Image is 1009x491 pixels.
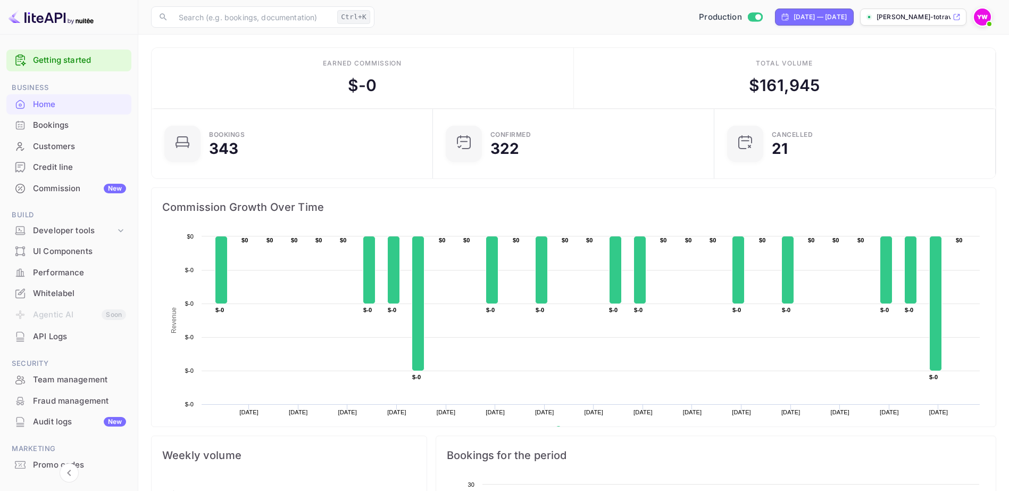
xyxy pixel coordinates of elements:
[412,374,421,380] text: $-0
[832,237,839,243] text: $0
[33,374,126,386] div: Team management
[585,409,604,415] text: [DATE]
[756,59,813,68] div: Total volume
[185,334,194,340] text: $-0
[33,161,126,174] div: Credit line
[685,237,692,243] text: $0
[536,307,544,313] text: $-0
[6,412,131,432] div: Audit logsNew
[185,267,194,273] text: $-0
[104,417,126,427] div: New
[490,141,519,156] div: 322
[6,241,131,262] div: UI Components
[6,157,131,178] div: Credit line
[388,307,396,313] text: $-0
[929,374,938,380] text: $-0
[513,237,520,243] text: $0
[6,178,131,199] div: CommissionNew
[104,184,126,193] div: New
[6,94,131,115] div: Home
[6,115,131,136] div: Bookings
[33,459,126,471] div: Promo codes
[337,10,370,24] div: Ctrl+K
[6,209,131,221] span: Build
[749,73,820,97] div: $ 161,945
[695,11,766,23] div: Switch to Sandbox mode
[6,263,131,283] div: Performance
[660,237,667,243] text: $0
[33,141,126,153] div: Customers
[633,409,653,415] text: [DATE]
[33,288,126,300] div: Whitelabel
[241,237,248,243] text: $0
[6,241,131,261] a: UI Components
[565,426,593,433] text: Revenue
[33,416,126,428] div: Audit logs
[683,409,702,415] text: [DATE]
[772,132,813,138] div: CANCELLED
[348,73,377,97] div: $ -0
[6,412,131,431] a: Audit logsNew
[6,115,131,135] a: Bookings
[6,326,131,346] a: API Logs
[340,237,347,243] text: $0
[974,9,991,26] img: Yahav Winkler
[291,237,298,243] text: $0
[33,395,126,407] div: Fraud management
[162,447,416,464] span: Weekly volume
[794,12,847,22] div: [DATE] — [DATE]
[9,9,94,26] img: LiteAPI logo
[266,237,273,243] text: $0
[759,237,766,243] text: $0
[6,391,131,412] div: Fraud management
[562,237,569,243] text: $0
[33,267,126,279] div: Performance
[486,409,505,415] text: [DATE]
[6,50,131,71] div: Getting started
[6,370,131,389] a: Team management
[880,409,899,415] text: [DATE]
[185,300,194,307] text: $-0
[6,370,131,390] div: Team management
[781,409,800,415] text: [DATE]
[6,157,131,177] a: Credit line
[170,307,178,333] text: Revenue
[33,119,126,132] div: Bookings
[33,225,115,237] div: Developer tools
[6,455,131,476] div: Promo codes
[468,481,474,488] text: 30
[6,178,131,198] a: CommissionNew
[6,136,131,156] a: Customers
[956,237,963,243] text: $0
[710,237,716,243] text: $0
[60,463,79,482] button: Collapse navigation
[289,409,308,415] text: [DATE]
[6,326,131,347] div: API Logs
[363,307,372,313] text: $-0
[315,237,322,243] text: $0
[732,307,741,313] text: $-0
[187,233,194,240] text: $0
[586,237,593,243] text: $0
[447,447,985,464] span: Bookings for the period
[699,11,742,23] span: Production
[239,409,258,415] text: [DATE]
[6,136,131,157] div: Customers
[209,141,238,156] div: 343
[185,401,194,407] text: $-0
[209,132,245,138] div: Bookings
[323,59,402,68] div: Earned commission
[6,391,131,411] a: Fraud management
[463,237,470,243] text: $0
[215,307,224,313] text: $-0
[387,409,406,415] text: [DATE]
[808,237,815,243] text: $0
[905,307,913,313] text: $-0
[732,409,751,415] text: [DATE]
[486,307,495,313] text: $-0
[33,331,126,343] div: API Logs
[929,409,948,415] text: [DATE]
[6,263,131,282] a: Performance
[6,283,131,304] div: Whitelabel
[6,94,131,114] a: Home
